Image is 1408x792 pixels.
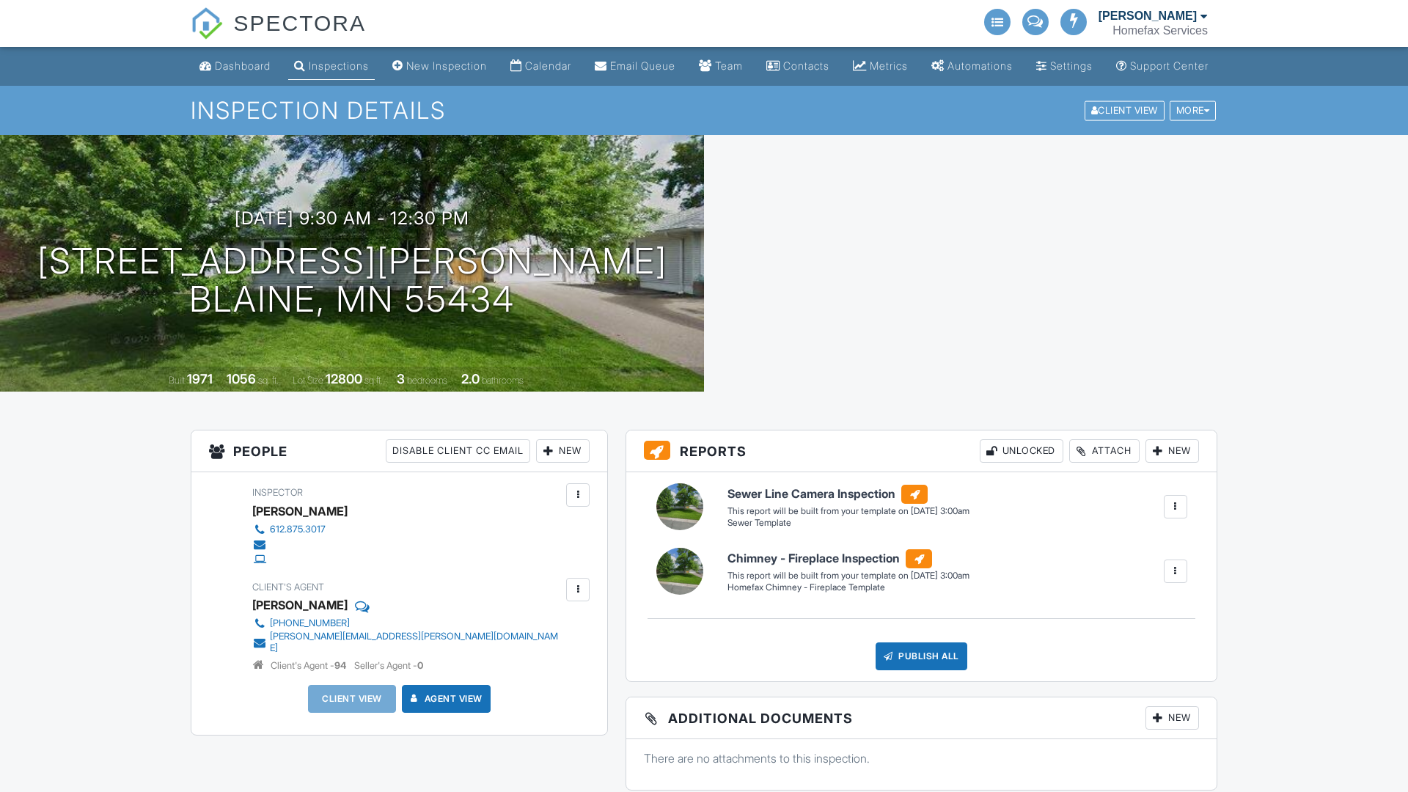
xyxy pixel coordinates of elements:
[727,505,969,517] div: This report will be built from your template on [DATE] 3:00am
[876,642,967,670] div: Publish All
[309,59,369,72] div: Inspections
[783,59,829,72] div: Contacts
[1170,100,1217,120] div: More
[406,59,487,72] div: New Inspection
[334,660,346,671] strong: 94
[980,439,1063,463] div: Unlocked
[1112,23,1208,38] div: Homefax Services
[252,594,348,616] a: [PERSON_NAME]
[760,53,835,80] a: Contacts
[727,517,969,529] div: Sewer Template
[644,750,1199,766] p: There are no attachments to this inspection.
[326,371,362,386] div: 12800
[270,617,350,629] div: [PHONE_NUMBER]
[169,375,185,386] span: Built
[610,59,675,72] div: Email Queue
[271,660,348,671] span: Client's Agent -
[187,371,213,386] div: 1971
[407,692,483,706] a: Agent View
[1099,9,1197,23] div: [PERSON_NAME]
[925,53,1019,80] a: Automations (Advanced)
[1085,100,1165,120] div: Client View
[288,53,375,80] a: Inspections
[354,660,423,671] span: Seller's Agent -
[252,522,336,537] a: 612.875.3017
[727,549,969,568] h6: Chimney - Fireplace Inspection
[482,375,524,386] span: bathrooms
[693,53,749,80] a: Team
[626,430,1217,472] h3: Reports
[1069,439,1140,463] div: Attach
[233,7,366,38] span: SPECTORA
[191,430,607,472] h3: People
[626,697,1217,739] h3: Additional Documents
[386,439,530,463] div: Disable Client CC Email
[270,524,326,535] div: 612.875.3017
[727,570,969,582] div: This report will be built from your template on [DATE] 3:00am
[194,53,276,80] a: Dashboard
[227,371,256,386] div: 1056
[407,375,447,386] span: bedrooms
[270,631,562,654] div: [PERSON_NAME][EMAIL_ADDRESS][PERSON_NAME][DOMAIN_NAME]
[364,375,383,386] span: sq.ft.
[252,631,562,654] a: [PERSON_NAME][EMAIL_ADDRESS][PERSON_NAME][DOMAIN_NAME]
[417,660,423,671] strong: 0
[505,53,577,80] a: Calendar
[1145,706,1199,730] div: New
[715,59,743,72] div: Team
[947,59,1013,72] div: Automations
[252,582,324,593] span: Client's Agent
[252,487,303,498] span: Inspector
[1083,104,1168,115] a: Client View
[191,98,1217,123] h1: Inspection Details
[235,208,469,228] h3: [DATE] 9:30 am - 12:30 pm
[1050,59,1093,72] div: Settings
[727,582,969,594] div: Homefax Chimney - Fireplace Template
[727,485,969,504] h6: Sewer Line Camera Inspection
[1145,439,1199,463] div: New
[252,616,562,631] a: [PHONE_NUMBER]
[191,7,223,40] img: The Best Home Inspection Software - Spectora
[870,59,908,72] div: Metrics
[37,242,667,320] h1: [STREET_ADDRESS][PERSON_NAME] Blaine, MN 55434
[525,59,571,72] div: Calendar
[589,53,681,80] a: Email Queue
[252,500,348,522] div: [PERSON_NAME]
[386,53,493,80] a: New Inspection
[258,375,279,386] span: sq. ft.
[215,59,271,72] div: Dashboard
[1030,53,1099,80] a: Settings
[1110,53,1214,80] a: Support Center
[461,371,480,386] div: 2.0
[397,371,405,386] div: 3
[293,375,323,386] span: Lot Size
[1130,59,1209,72] div: Support Center
[536,439,590,463] div: New
[191,22,366,49] a: SPECTORA
[847,53,914,80] a: Metrics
